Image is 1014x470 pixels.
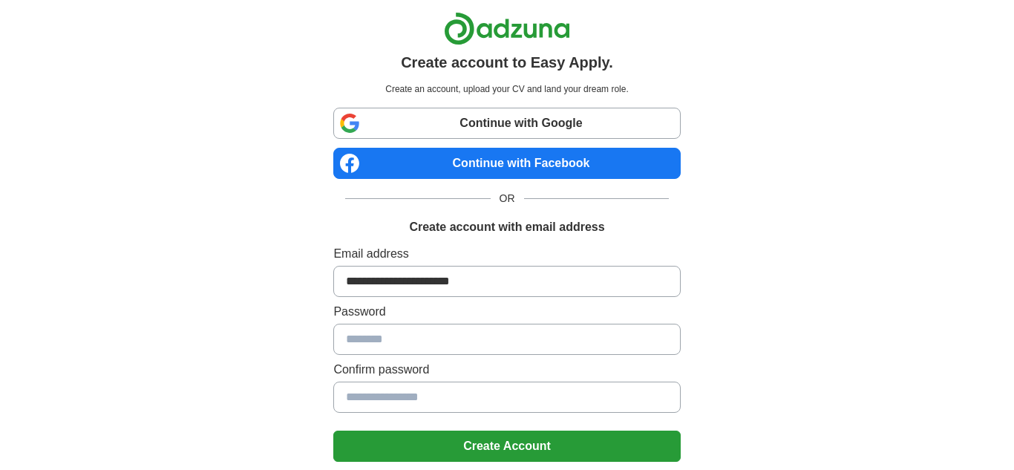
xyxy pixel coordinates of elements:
button: Create Account [333,431,680,462]
img: Adzuna logo [444,12,570,45]
label: Email address [333,245,680,263]
h1: Create account with email address [409,218,604,236]
label: Confirm password [333,361,680,379]
a: Continue with Facebook [333,148,680,179]
label: Password [333,303,680,321]
h1: Create account to Easy Apply. [401,51,613,74]
p: Create an account, upload your CV and land your dream role. [336,82,677,96]
a: Continue with Google [333,108,680,139]
span: OR [491,191,524,206]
